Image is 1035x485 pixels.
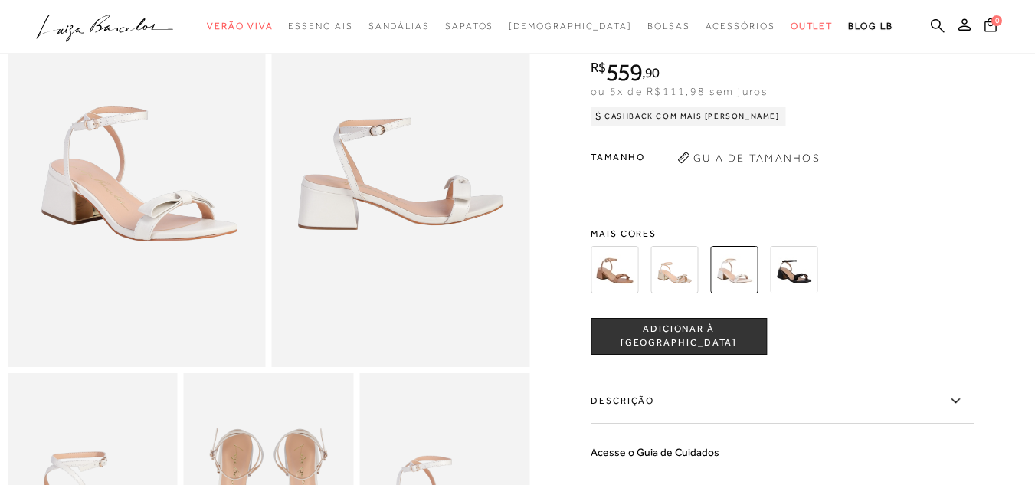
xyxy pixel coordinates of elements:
[288,21,352,31] span: Essenciais
[694,172,725,201] span: 36
[509,21,632,31] span: [DEMOGRAPHIC_DATA]
[207,12,273,41] a: categoryNavScreenReaderText
[980,17,1001,38] button: 0
[591,146,866,169] span: Tamanho
[591,246,638,293] img: SANDÁLIA SALTO MÉDIO LAÇO FRONTAL BEGE
[791,21,834,31] span: Outlet
[591,229,974,238] span: Mais cores
[591,61,606,74] i: R$
[445,21,493,31] span: Sapatos
[591,172,621,201] span: 33
[591,379,974,424] label: Descrição
[591,107,786,126] div: Cashback com Mais [PERSON_NAME]
[642,66,660,80] i: ,
[710,246,758,293] img: SANDÁLIA SALTO MÉDIO LAÇO FRONTAL OFF WHITE
[832,172,863,201] span: 40
[368,12,430,41] a: categoryNavScreenReaderText
[625,172,656,201] span: 34
[706,12,775,41] a: categoryNavScreenReaderText
[207,21,273,31] span: Verão Viva
[647,12,690,41] a: categoryNavScreenReaderText
[591,323,766,349] span: ADICIONAR À [GEOGRAPHIC_DATA]
[645,64,660,80] span: 90
[848,12,893,41] a: BLOG LB
[706,21,775,31] span: Acessórios
[368,21,430,31] span: Sandálias
[791,12,834,41] a: categoryNavScreenReaderText
[763,172,794,201] span: 38
[606,58,642,86] span: 559
[660,172,690,201] span: 35
[672,146,825,170] button: Guia de Tamanhos
[445,12,493,41] a: categoryNavScreenReaderText
[591,85,768,97] span: ou 5x de R$111,98 sem juros
[591,446,719,458] a: Acesse o Guia de Cuidados
[729,172,759,201] span: 37
[848,21,893,31] span: BLOG LB
[591,318,767,355] button: ADICIONAR À [GEOGRAPHIC_DATA]
[288,12,352,41] a: categoryNavScreenReaderText
[770,246,817,293] img: SANDÁLIA SALTO MÉDIO LAÇO FRONTAL PRETO
[647,21,690,31] span: Bolsas
[650,246,698,293] img: SANDÁLIA SALTO MÉDIO LAÇO FRONTAL DOURADO
[798,172,828,201] span: 39
[509,12,632,41] a: noSubCategoriesText
[991,15,1002,26] span: 0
